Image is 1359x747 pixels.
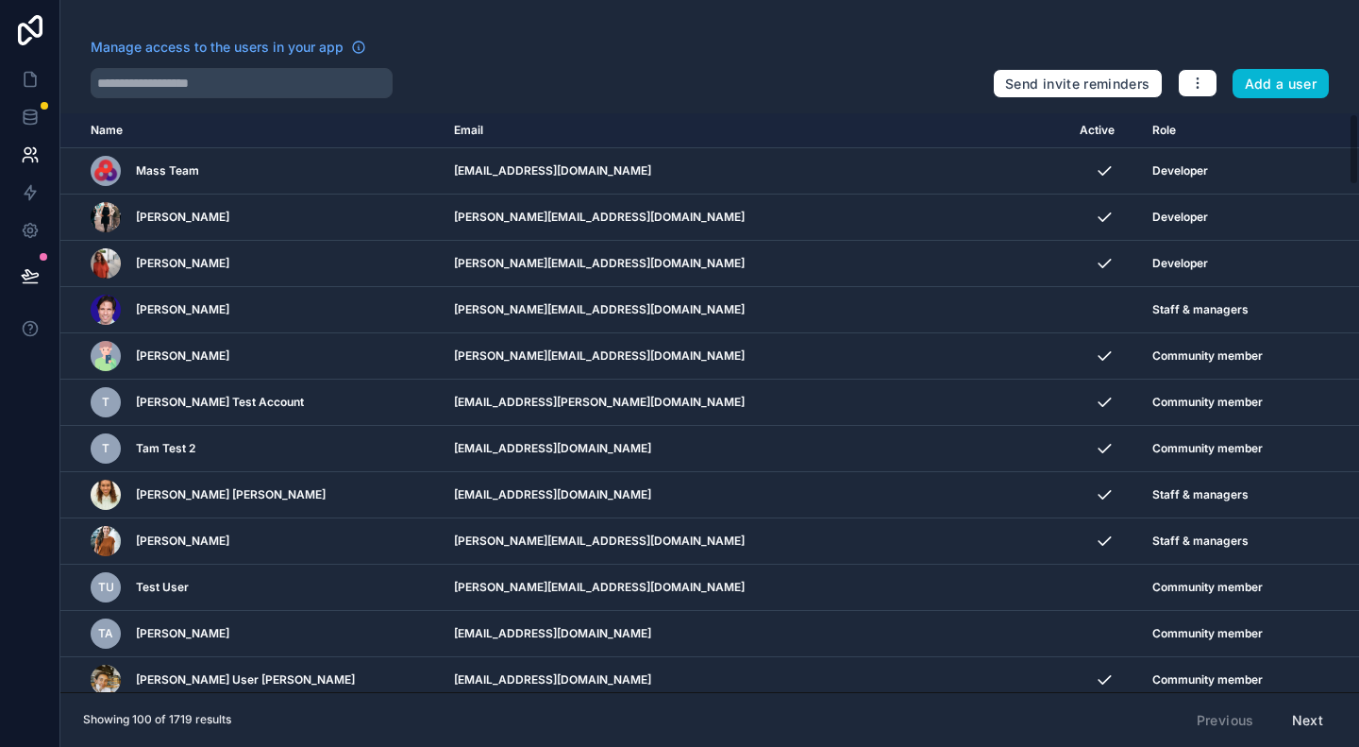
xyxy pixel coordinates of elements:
span: [PERSON_NAME] [136,348,229,364]
span: [PERSON_NAME] [PERSON_NAME] [136,487,326,502]
td: [PERSON_NAME][EMAIL_ADDRESS][DOMAIN_NAME] [443,195,1068,241]
span: [PERSON_NAME] [136,256,229,271]
span: TU [98,580,114,595]
span: Tam Test 2 [136,441,195,456]
td: [EMAIL_ADDRESS][DOMAIN_NAME] [443,611,1068,657]
th: Email [443,113,1068,148]
span: [PERSON_NAME] Test Account [136,395,304,410]
span: Mass Team [136,163,199,178]
button: Next [1279,705,1336,737]
span: Staff & managers [1152,487,1249,502]
span: Staff & managers [1152,534,1249,549]
td: [EMAIL_ADDRESS][DOMAIN_NAME] [443,657,1068,704]
td: [EMAIL_ADDRESS][PERSON_NAME][DOMAIN_NAME] [443,380,1068,426]
span: Developer [1152,210,1208,225]
span: Community member [1152,672,1263,688]
span: Community member [1152,395,1263,410]
span: [PERSON_NAME] [136,302,229,317]
span: Community member [1152,348,1263,364]
span: Developer [1152,256,1208,271]
div: scrollable content [60,113,1359,692]
button: Send invite reminders [993,69,1162,99]
span: Community member [1152,626,1263,641]
button: Add a user [1233,69,1330,99]
span: TA [98,626,113,641]
span: [PERSON_NAME] User [PERSON_NAME] [136,672,355,688]
td: [EMAIL_ADDRESS][DOMAIN_NAME] [443,148,1068,195]
span: Test User [136,580,189,595]
span: Community member [1152,580,1263,595]
td: [EMAIL_ADDRESS][DOMAIN_NAME] [443,426,1068,472]
th: Role [1141,113,1307,148]
a: Manage access to the users in your app [91,38,366,57]
td: [PERSON_NAME][EMAIL_ADDRESS][DOMAIN_NAME] [443,287,1068,333]
td: [PERSON_NAME][EMAIL_ADDRESS][DOMAIN_NAME] [443,241,1068,287]
td: [PERSON_NAME][EMAIL_ADDRESS][DOMAIN_NAME] [443,565,1068,611]
span: Community member [1152,441,1263,456]
span: [PERSON_NAME] [136,626,229,641]
span: T [102,395,109,410]
td: [PERSON_NAME][EMAIL_ADDRESS][DOMAIN_NAME] [443,333,1068,380]
span: Manage access to the users in your app [91,38,344,57]
span: Developer [1152,163,1208,178]
span: [PERSON_NAME] [136,534,229,549]
td: [EMAIL_ADDRESS][DOMAIN_NAME] [443,472,1068,518]
span: Showing 100 of 1719 results [83,712,231,727]
th: Name [60,113,443,148]
span: T [102,441,109,456]
span: [PERSON_NAME] [136,210,229,225]
span: Staff & managers [1152,302,1249,317]
td: [PERSON_NAME][EMAIL_ADDRESS][DOMAIN_NAME] [443,518,1068,565]
th: Active [1068,113,1140,148]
